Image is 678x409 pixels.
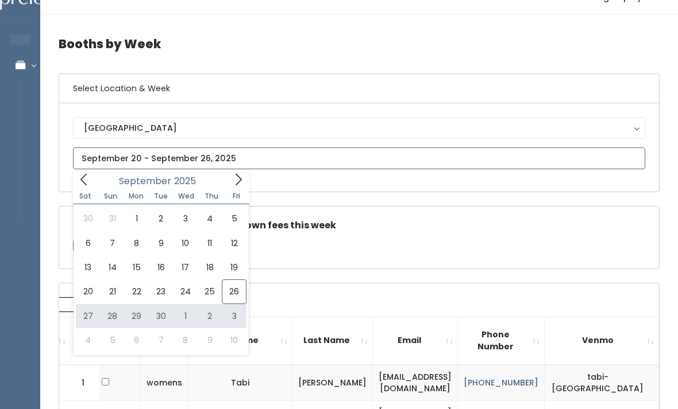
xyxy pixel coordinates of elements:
span: September 15, 2025 [125,255,149,279]
td: 1 [59,365,99,401]
span: Wed [174,193,199,200]
span: October 5, 2025 [100,328,124,352]
span: September 19, 2025 [222,255,246,279]
span: September 18, 2025 [198,255,222,279]
th: Email: activate to sort column ascending [373,317,458,364]
th: Last Name: activate to sort column ascending [292,317,373,364]
th: Add Takedown Fee?: activate to sort column ascending [71,317,141,364]
span: September 14, 2025 [100,255,124,279]
span: September 2, 2025 [149,207,173,231]
td: [EMAIL_ADDRESS][DOMAIN_NAME] [373,365,458,401]
span: September 30, 2025 [149,304,173,328]
span: October 10, 2025 [222,328,246,352]
span: Mon [124,193,149,200]
div: [GEOGRAPHIC_DATA] [84,122,634,134]
span: October 9, 2025 [198,328,222,352]
span: September 9, 2025 [149,231,173,255]
a: [PHONE_NUMBER] [464,377,538,388]
span: September 26, 2025 [222,279,246,303]
span: October 7, 2025 [149,328,173,352]
h5: Check this box if there are no takedown fees this week [73,220,645,231]
span: September 17, 2025 [174,255,198,279]
span: September 1, 2025 [125,207,149,231]
span: September 22, 2025 [125,279,149,303]
span: September 10, 2025 [174,231,198,255]
span: September 25, 2025 [198,279,222,303]
span: September 13, 2025 [76,255,100,279]
span: Tue [148,193,174,200]
span: October 8, 2025 [174,328,198,352]
span: September 21, 2025 [100,279,124,303]
td: womens [141,365,188,401]
span: October 1, 2025 [174,304,198,328]
td: Tabi [188,365,292,401]
span: September 6, 2025 [76,231,100,255]
span: September 11, 2025 [198,231,222,255]
span: September 7, 2025 [100,231,124,255]
span: Fri [224,193,249,200]
span: August 31, 2025 [100,207,124,231]
span: Sun [98,193,124,200]
span: Thu [199,193,224,200]
td: [PERSON_NAME] [292,365,373,401]
span: September 4, 2025 [198,207,222,231]
span: September 3, 2025 [174,207,198,231]
span: September 24, 2025 [174,279,198,303]
span: August 30, 2025 [76,207,100,231]
span: September [119,177,171,186]
th: Phone Number: activate to sort column ascending [458,317,545,364]
span: September 29, 2025 [125,304,149,328]
button: [GEOGRAPHIC_DATA] [73,117,645,139]
span: October 4, 2025 [76,328,100,352]
span: September 5, 2025 [222,207,246,231]
input: September 20 - September 26, 2025 [73,147,645,169]
span: September 8, 2025 [125,231,149,255]
input: Year [171,174,206,188]
span: October 3, 2025 [222,304,246,328]
span: October 6, 2025 [125,328,149,352]
td: tabi-[GEOGRAPHIC_DATA] [545,365,659,401]
span: September 28, 2025 [100,304,124,328]
span: October 2, 2025 [198,304,222,328]
h4: Booths by Week [59,28,660,60]
span: Sat [73,193,98,200]
span: September 12, 2025 [222,231,246,255]
h6: Select Location & Week [59,74,659,103]
span: September 23, 2025 [149,279,173,303]
span: September 20, 2025 [76,279,100,303]
span: September 16, 2025 [149,255,173,279]
th: Venmo: activate to sort column ascending [545,317,659,364]
span: September 27, 2025 [76,304,100,328]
